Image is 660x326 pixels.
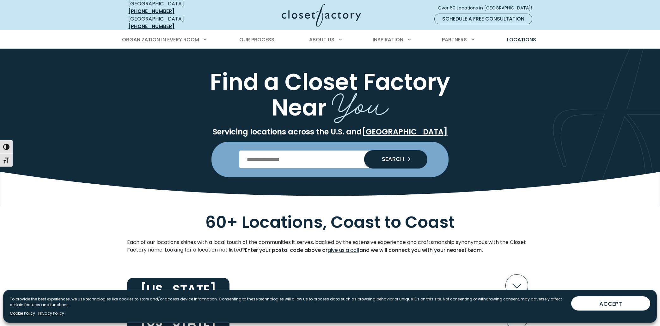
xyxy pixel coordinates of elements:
[373,36,403,43] span: Inspiration
[127,127,533,137] p: Servicing locations across the U.S. and
[127,270,533,302] button: [US_STATE]
[127,239,533,254] p: Each of our locations shines with a local touch of the communities it serves, backed by the exten...
[507,36,536,43] span: Locations
[127,278,229,302] h2: [US_STATE]
[362,127,448,137] a: [GEOGRAPHIC_DATA]
[239,36,274,43] span: Our Process
[442,36,467,43] span: Partners
[210,66,450,98] span: Find a Closet Factory
[377,156,404,162] span: SEARCH
[571,296,650,311] button: ACCEPT
[332,78,389,126] span: You
[364,150,427,169] button: Search our Nationwide Locations
[128,8,174,15] a: [PHONE_NUMBER]
[327,246,359,254] a: give us a call
[309,36,334,43] span: About Us
[118,31,542,49] nav: Primary Menu
[38,311,64,316] a: Privacy Policy
[128,15,220,30] div: [GEOGRAPHIC_DATA]
[10,296,566,308] p: To provide the best experiences, we use technologies like cookies to store and/or access device i...
[245,246,483,254] strong: Enter your postal code above or and we will connect you with your nearest team.
[434,14,532,24] a: Schedule a Free Consultation
[122,36,199,43] span: Organization in Every Room
[128,23,174,30] a: [PHONE_NUMBER]
[205,210,455,233] span: 60+ Locations, Coast to Coast
[10,311,35,316] a: Cookie Policy
[239,151,421,168] input: Enter Postal Code
[282,4,361,27] img: Closet Factory Logo
[437,3,537,14] a: Over 60 Locations in [GEOGRAPHIC_DATA]!
[272,92,327,123] span: Near
[438,5,537,11] span: Over 60 Locations in [GEOGRAPHIC_DATA]!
